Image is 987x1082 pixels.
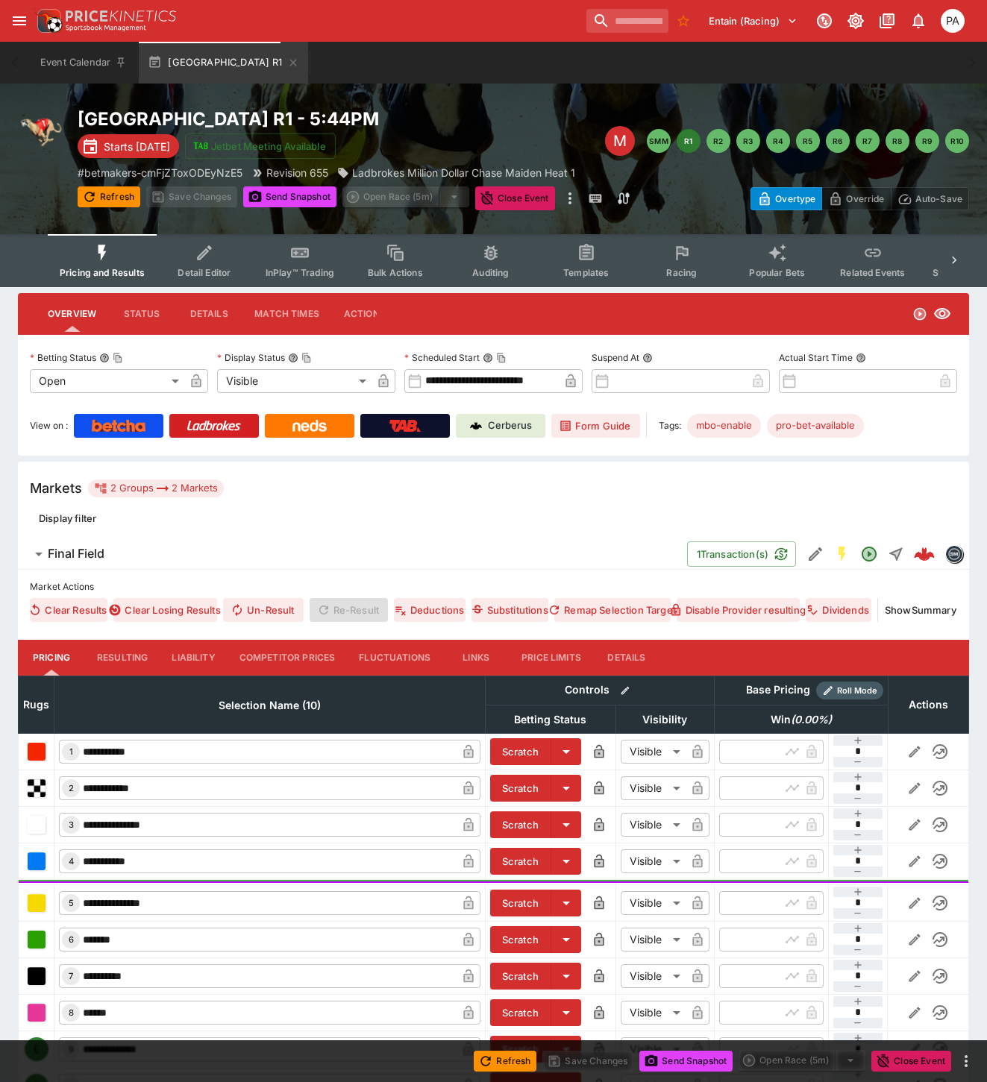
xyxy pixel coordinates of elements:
[94,479,218,497] div: 2 Groups 2 Markets
[187,420,241,432] img: Ladbrokes
[48,234,939,287] div: Event type filters
[471,598,548,622] button: Substitutions
[342,186,469,207] div: split button
[30,479,82,497] h5: Markets
[642,353,653,363] button: Suspend At
[202,696,337,714] span: Selection Name (10)
[767,418,864,433] span: pro-bet-available
[30,506,105,530] button: Display filter
[18,640,85,676] button: Pricing
[66,856,77,866] span: 4
[749,267,805,278] span: Popular Bets
[912,306,927,321] svg: Open
[78,107,598,130] h2: Copy To Clipboard
[266,267,334,278] span: InPlay™ Trading
[113,353,123,363] button: Copy To Clipboard
[856,541,883,567] button: Open
[185,133,336,159] button: Jetbet Meeting Available
[66,934,77,945] span: 6
[621,1037,686,1061] div: Visible
[891,187,969,210] button: Auto-Save
[856,129,880,153] button: R7
[883,541,909,567] button: Straight
[470,420,482,432] img: Cerberus
[66,10,176,22] img: PriceKinetics
[490,811,551,838] button: Scratch
[945,129,969,153] button: R10
[767,414,864,438] div: Betting Target: cerberus
[442,640,510,676] button: Links
[884,598,957,622] button: ShowSummary
[347,640,442,676] button: Fluctuations
[700,9,806,33] button: Select Tenant
[113,598,217,622] button: Clear Losing Results
[66,971,76,981] span: 7
[647,129,671,153] button: SMM
[85,640,160,676] button: Resulting
[779,351,853,364] p: Actual Start Time
[874,7,900,34] button: Documentation
[621,891,686,915] div: Visible
[456,414,545,438] a: Cerberus
[621,776,686,800] div: Visible
[66,898,77,908] span: 5
[66,746,76,757] span: 1
[957,1052,975,1070] button: more
[217,369,372,393] div: Visible
[639,1051,733,1072] button: Send Snapshot
[677,598,800,622] button: Disable Provider resulting
[337,165,575,180] div: Ladbrokes Million Dollar Chase Maiden Heat 1
[331,296,398,332] button: Actions
[66,25,146,31] img: Sportsbook Management
[160,640,227,676] button: Liability
[490,775,551,802] button: Scratch
[490,963,551,990] button: Scratch
[856,353,866,363] button: Actual Start Time
[621,928,686,952] div: Visible
[36,296,108,332] button: Overview
[474,1051,536,1072] button: Refresh
[933,305,951,323] svg: Visible
[561,186,579,210] button: more
[404,351,480,364] p: Scheduled Start
[66,820,77,830] span: 3
[18,539,687,569] button: Final Field
[394,598,466,622] button: Deductions
[18,107,66,155] img: greyhound_racing.png
[806,598,871,622] button: Dividends
[490,926,551,953] button: Scratch
[66,1007,77,1018] span: 8
[621,740,686,764] div: Visible
[671,9,695,33] button: No Bookmarks
[751,187,822,210] button: Overtype
[223,598,303,622] span: Un-Result
[647,129,969,153] nav: pagination navigation
[677,129,701,153] button: R1
[915,191,962,207] p: Auto-Save
[846,191,884,207] p: Override
[816,682,883,699] div: Show/hide Price Roll mode configuration.
[687,414,761,438] div: Betting Target: cerberus
[496,353,507,363] button: Copy To Clipboard
[626,711,704,729] span: Visibility
[485,676,714,705] th: Controls
[475,186,555,210] button: Close Event
[99,353,110,363] button: Betting StatusCopy To Clipboard
[292,420,326,432] img: Neds
[842,7,869,34] button: Toggle light/dark mode
[946,546,962,562] img: betmakers
[60,267,145,278] span: Pricing and Results
[228,640,348,676] button: Competitor Prices
[802,541,829,567] button: Edit Detail
[909,539,939,569] a: ead11202-c4d9-410b-a14b-511660a43137
[621,849,686,873] div: Visible
[936,4,969,37] button: Peter Addley
[288,353,298,363] button: Display StatusCopy To Clipboard
[551,414,640,438] a: Form Guide
[25,1037,48,1061] div: E
[498,711,603,729] span: Betting Status
[510,640,593,676] button: Price Limits
[175,296,242,332] button: Details
[490,999,551,1026] button: Scratch
[178,267,231,278] span: Detail Editor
